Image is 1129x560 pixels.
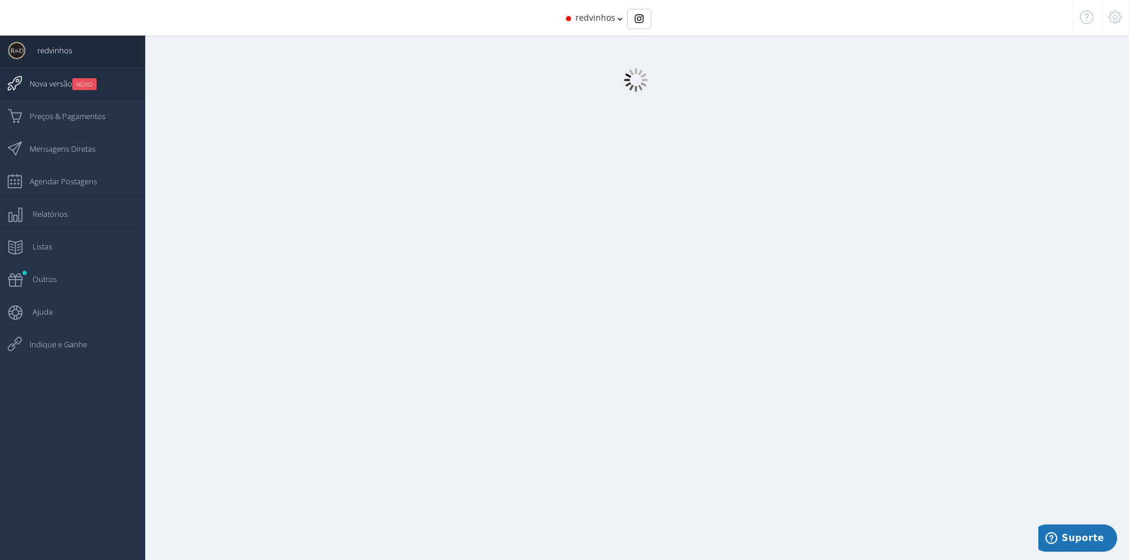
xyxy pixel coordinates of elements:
[8,41,25,59] img: User Image
[624,68,648,92] img: loader.gif
[627,9,651,29] div: Basic example
[21,264,57,294] span: Outros
[25,36,72,65] span: redvinhos
[18,69,97,98] span: Nova versão
[18,167,97,196] span: Agendar Postagens
[635,14,644,23] img: Instagram_simple_icon.svg
[21,199,68,229] span: Relatórios
[18,329,87,359] span: Indique e Ganhe
[21,232,52,261] span: Listas
[21,297,53,327] span: Ajuda
[1038,524,1117,554] iframe: Abre um widget para que você possa encontrar mais informações
[72,78,97,90] small: NOVO
[18,101,105,131] span: Preços & Pagamentos
[18,134,95,164] span: Mensagens Diretas
[575,12,615,23] span: redvinhos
